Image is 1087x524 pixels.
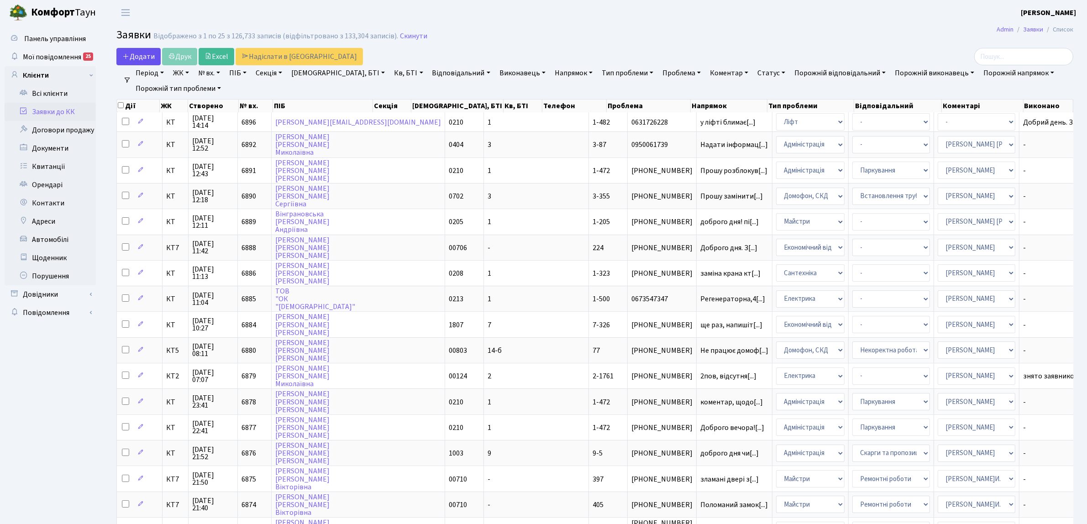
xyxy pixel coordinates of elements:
a: Скинути [400,32,427,41]
span: 0631726228 [631,119,693,126]
span: 6879 [242,371,256,381]
a: [PERSON_NAME][PERSON_NAME]Вікторівна [275,466,330,492]
span: [PHONE_NUMBER] [631,501,693,508]
a: Панель управління [5,30,96,48]
a: [PERSON_NAME][PERSON_NAME][PERSON_NAME] [275,389,330,415]
span: 0210 [449,397,463,407]
span: 6884 [242,320,256,330]
a: [PERSON_NAME][PERSON_NAME][PERSON_NAME] [275,440,330,466]
span: 7 [488,320,491,330]
span: Таун [31,5,96,21]
span: Прошу замінити[...] [700,191,763,201]
a: Статус [754,65,789,81]
a: [PERSON_NAME][PERSON_NAME]Сергіївна [275,183,330,209]
a: Клієнти [5,66,96,84]
span: 0213 [449,294,463,304]
a: Щоденник [5,249,96,267]
span: 405 [593,500,604,510]
span: 0210 [449,423,463,433]
span: ще раз, напишіт[...] [700,320,762,330]
a: [PERSON_NAME][EMAIL_ADDRESS][DOMAIN_NAME] [275,117,441,127]
span: у ліфті блимає[...] [700,117,756,127]
th: Телефон [542,100,607,112]
div: 25 [83,52,93,61]
span: КТ [166,321,184,329]
span: 1-482 [593,117,610,127]
a: Повідомлення [5,304,96,322]
span: КТ7 [166,476,184,483]
span: Додати [122,52,155,62]
a: Напрямок [551,65,596,81]
span: [DATE] 12:52 [192,137,234,152]
th: Відповідальний [854,100,942,112]
span: доброго дня чи[...] [700,448,759,458]
span: 1 [488,268,491,278]
span: Панель управління [24,34,86,44]
span: 9-5 [593,448,603,458]
span: 00803 [449,346,467,356]
span: [DATE] 11:42 [192,240,234,255]
a: Довідники [5,285,96,304]
span: КТ [166,141,184,148]
span: 14-б [488,346,502,356]
a: Додати [116,48,161,65]
span: 0210 [449,166,463,176]
th: Виконано [1024,100,1074,112]
b: Комфорт [31,5,75,20]
span: [DATE] 21:52 [192,446,234,461]
span: КТ [166,295,184,303]
a: Всі клієнти [5,84,96,103]
span: 0208 [449,268,463,278]
span: [DATE] 07:07 [192,369,234,383]
img: logo.png [9,4,27,22]
span: [PHONE_NUMBER] [631,372,693,380]
span: - [488,500,490,510]
span: 0210 [449,117,463,127]
span: [PHONE_NUMBER] [631,193,693,200]
span: 3-87 [593,140,606,150]
span: 0950061739 [631,141,693,148]
input: Пошук... [974,48,1073,65]
span: 1 [488,217,491,227]
a: Порушення [5,267,96,285]
span: [PHONE_NUMBER] [631,476,693,483]
span: доброго дня! пі[...] [700,217,759,227]
span: 0205 [449,217,463,227]
span: 1 [488,397,491,407]
a: Проблема [659,65,704,81]
a: Excel [199,48,234,65]
span: 00710 [449,500,467,510]
span: 1 [488,166,491,176]
span: КТ2 [166,372,184,380]
span: 6878 [242,397,256,407]
span: [PHONE_NUMBER] [631,450,693,457]
a: Адреси [5,212,96,231]
span: 00710 [449,474,467,484]
span: 0673547347 [631,295,693,303]
a: [PERSON_NAME][PERSON_NAME]Миколаївна [275,132,330,157]
span: [PHONE_NUMBER] [631,321,693,329]
span: [DATE] 11:04 [192,292,234,306]
span: - [488,243,490,253]
a: № вх. [194,65,224,81]
th: Створено [188,100,239,112]
a: Документи [5,139,96,157]
a: ТОВ"ОК"[DEMOGRAPHIC_DATA]" [275,286,355,312]
a: [PERSON_NAME][PERSON_NAME][PERSON_NAME] [275,312,330,338]
span: 1-323 [593,268,610,278]
a: Порожній виконавець [891,65,978,81]
th: Кв, БТІ [504,100,542,112]
th: Напрямок [691,100,767,112]
span: Поломаний замок[...] [700,500,768,510]
span: 6886 [242,268,256,278]
th: № вх. [239,100,273,112]
a: [PERSON_NAME][PERSON_NAME][PERSON_NAME] [275,158,330,183]
span: 00706 [449,243,467,253]
span: [PHONE_NUMBER] [631,244,693,252]
a: Порожній напрямок [980,65,1058,81]
span: [PHONE_NUMBER] [631,424,693,431]
span: [DATE] 23:41 [192,394,234,409]
a: Заявки [1023,25,1043,34]
th: Секція [373,100,412,112]
span: Не працює домоф[...] [700,346,768,356]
